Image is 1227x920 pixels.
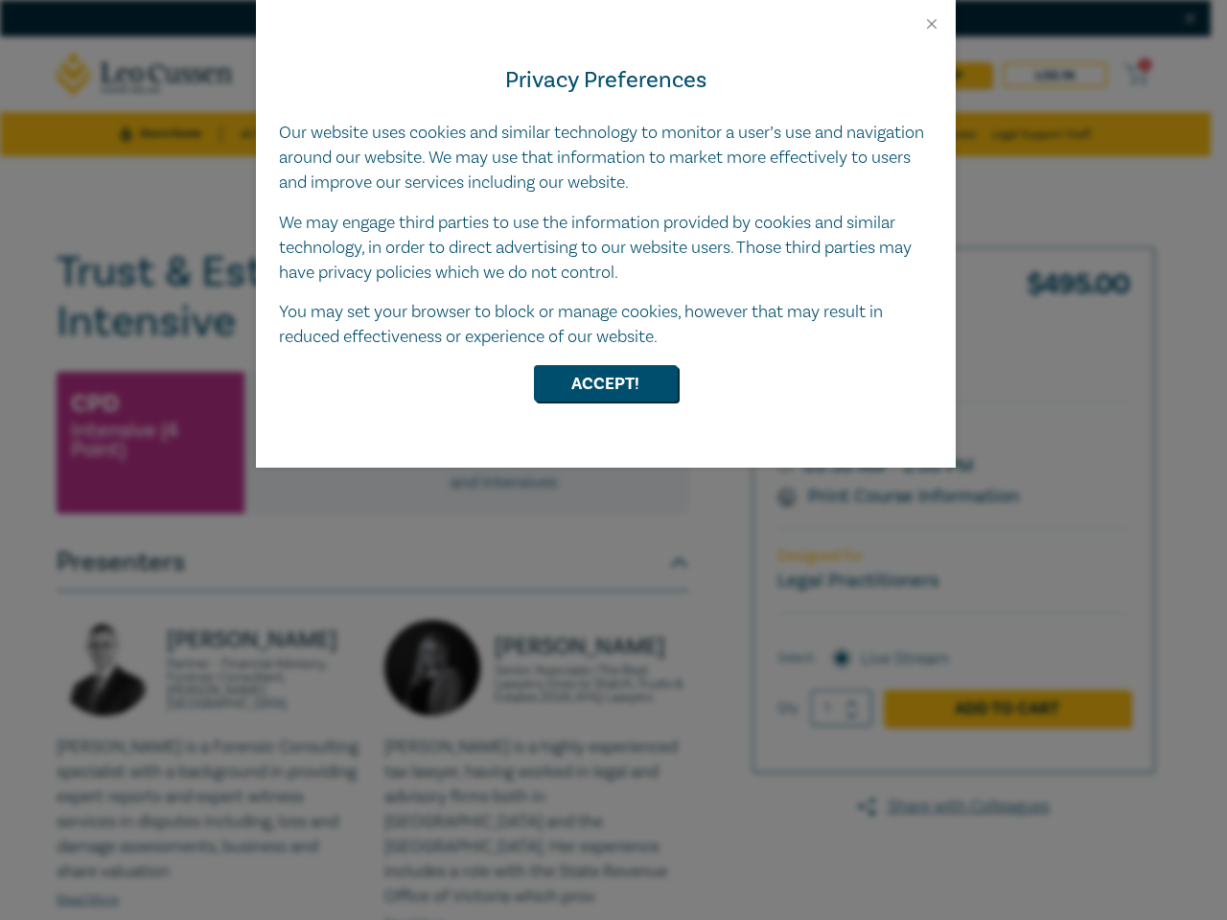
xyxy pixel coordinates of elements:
[279,63,933,98] h4: Privacy Preferences
[534,365,678,402] button: Accept!
[279,211,933,286] p: We may engage third parties to use the information provided by cookies and similar technology, in...
[279,121,933,195] p: Our website uses cookies and similar technology to monitor a user’s use and navigation around our...
[923,15,940,33] button: Close
[279,300,933,350] p: You may set your browser to block or manage cookies, however that may result in reduced effective...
